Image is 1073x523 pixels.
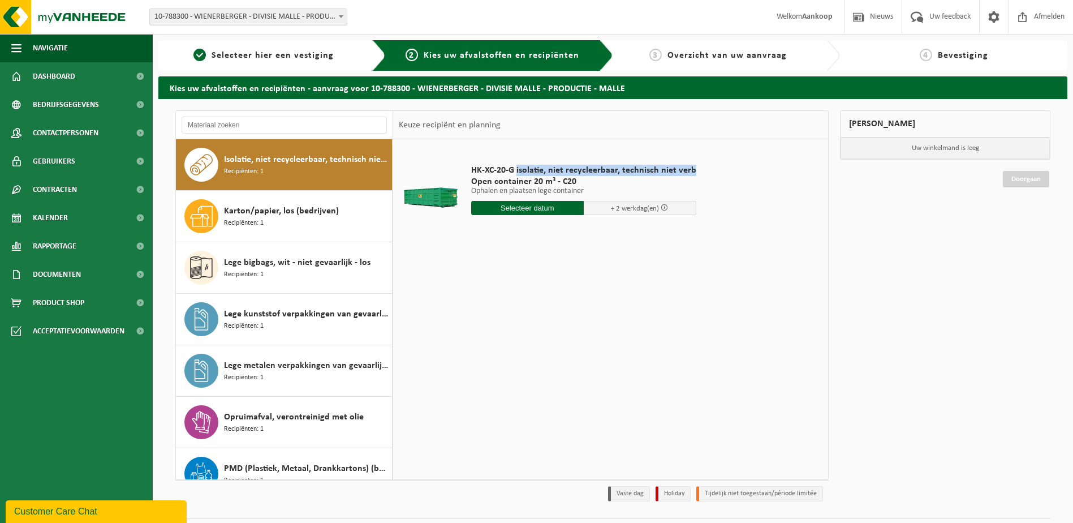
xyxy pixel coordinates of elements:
[424,51,579,60] span: Kies uw afvalstoffen en recipiënten
[224,462,389,475] span: PMD (Plastiek, Metaal, Drankkartons) (bedrijven)
[33,147,75,175] span: Gebruikers
[393,111,506,139] div: Keuze recipiënt en planning
[33,119,98,147] span: Contactpersonen
[608,486,650,501] li: Vaste dag
[696,486,823,501] li: Tijdelijk niet toegestaan/période limitée
[224,475,264,486] span: Recipiënten: 1
[176,242,393,294] button: Lege bigbags, wit - niet gevaarlijk - los Recipiënten: 1
[33,232,76,260] span: Rapportage
[406,49,418,61] span: 2
[471,201,584,215] input: Selecteer datum
[649,49,662,61] span: 3
[224,204,339,218] span: Karton/papier, los (bedrijven)
[224,218,264,229] span: Recipiënten: 1
[224,269,264,280] span: Recipiënten: 1
[33,260,81,289] span: Documenten
[667,51,787,60] span: Overzicht van uw aanvraag
[840,110,1050,138] div: [PERSON_NAME]
[33,289,84,317] span: Product Shop
[802,12,833,21] strong: Aankoop
[176,345,393,397] button: Lege metalen verpakkingen van gevaarlijke stoffen Recipiënten: 1
[33,175,77,204] span: Contracten
[224,307,389,321] span: Lege kunststof verpakkingen van gevaarlijke stoffen
[176,191,393,242] button: Karton/papier, los (bedrijven) Recipiënten: 1
[471,165,696,176] span: HK-XC-20-G isolatie, niet recycleerbaar, technisch niet verb
[920,49,932,61] span: 4
[176,294,393,345] button: Lege kunststof verpakkingen van gevaarlijke stoffen Recipiënten: 1
[1003,171,1049,187] a: Doorgaan
[224,166,264,177] span: Recipiënten: 1
[176,397,393,448] button: Opruimafval, verontreinigd met olie Recipiënten: 1
[33,62,75,91] span: Dashboard
[176,448,393,500] button: PMD (Plastiek, Metaal, Drankkartons) (bedrijven) Recipiënten: 1
[158,76,1067,98] h2: Kies uw afvalstoffen en recipiënten - aanvraag voor 10-788300 - WIENERBERGER - DIVISIE MALLE - PR...
[182,117,387,134] input: Materiaal zoeken
[224,153,389,166] span: Isolatie, niet recycleerbaar, technisch niet verbrandbaar (brandbaar)
[33,204,68,232] span: Kalender
[212,51,334,60] span: Selecteer hier een vestiging
[224,256,370,269] span: Lege bigbags, wit - niet gevaarlijk - los
[224,321,264,332] span: Recipiënten: 1
[150,9,347,25] span: 10-788300 - WIENERBERGER - DIVISIE MALLE - PRODUCTIE - MALLE
[224,410,364,424] span: Opruimafval, verontreinigd met olie
[33,317,124,345] span: Acceptatievoorwaarden
[656,486,691,501] li: Holiday
[149,8,347,25] span: 10-788300 - WIENERBERGER - DIVISIE MALLE - PRODUCTIE - MALLE
[224,424,264,435] span: Recipiënten: 1
[33,91,99,119] span: Bedrijfsgegevens
[471,176,696,187] span: Open container 20 m³ - C20
[164,49,363,62] a: 1Selecteer hier een vestiging
[471,187,696,195] p: Ophalen en plaatsen lege container
[224,372,264,383] span: Recipiënten: 1
[224,359,389,372] span: Lege metalen verpakkingen van gevaarlijke stoffen
[176,139,393,191] button: Isolatie, niet recycleerbaar, technisch niet verbrandbaar (brandbaar) Recipiënten: 1
[33,34,68,62] span: Navigatie
[611,205,659,212] span: + 2 werkdag(en)
[193,49,206,61] span: 1
[841,138,1050,159] p: Uw winkelmand is leeg
[938,51,988,60] span: Bevestiging
[6,498,189,523] iframe: chat widget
